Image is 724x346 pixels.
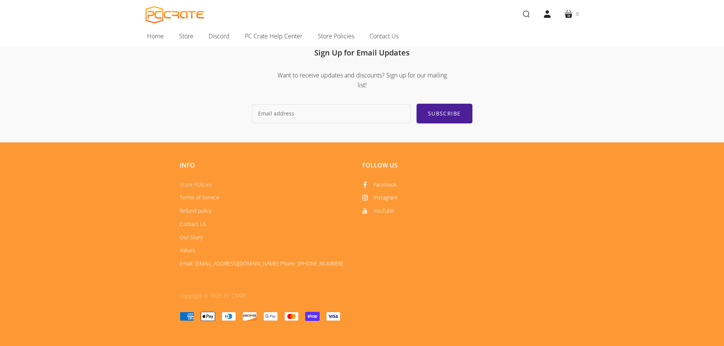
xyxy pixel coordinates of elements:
[576,10,579,18] span: 0
[362,28,406,44] a: Contact Us
[237,28,310,44] a: PC Crate Help Center
[369,31,399,41] span: Contact Us
[558,3,585,25] a: 0
[276,48,448,57] h2: Sign Up for Email Updates
[252,104,411,123] input: Email address
[318,31,354,41] span: Store Policies
[245,31,303,41] span: PC Crate Help Center
[362,181,396,188] a: Facebook
[147,31,164,41] span: Home
[180,220,206,228] a: Contact Us
[201,28,237,44] a: Discord
[310,28,362,44] a: Store Policies
[180,234,203,241] a: Our Story
[180,207,211,214] a: Refund policy
[134,28,590,47] nav: Main navigation
[171,28,201,44] a: Store
[139,28,171,44] a: Home
[362,161,533,169] h2: Follow Us
[179,31,193,41] span: Store
[180,292,347,300] p: Copyright © 2025 PC CRATE.
[362,194,397,201] a: Instagram
[146,6,204,24] a: PC CRATE
[276,70,448,90] p: Want to receive updates and discounts? Sign up for our mailing list!
[417,104,472,123] button: Subscribe
[209,31,230,41] span: Discord
[362,207,394,214] a: YouTube
[180,246,195,254] a: Values
[180,161,351,169] h2: Info
[180,194,219,201] a: Terms of Service
[180,181,212,188] a: Store Policies
[180,260,343,267] a: Email: [EMAIL_ADDRESS][DOMAIN_NAME] Phone: [PHONE_NUMBER]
